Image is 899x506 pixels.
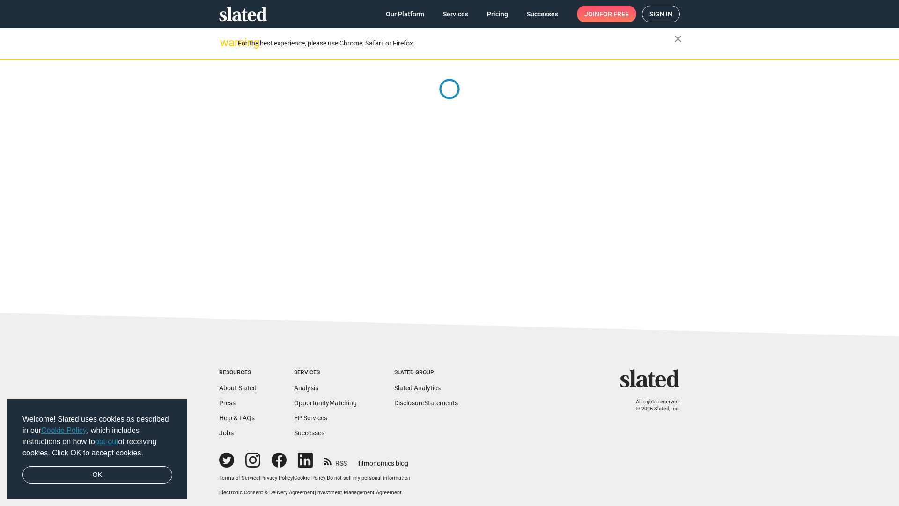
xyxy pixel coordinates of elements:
[672,33,684,45] mat-icon: close
[22,466,172,484] a: dismiss cookie message
[294,475,325,481] a: Cookie Policy
[219,369,257,377] div: Resources
[577,6,636,22] a: Joinfor free
[378,6,432,22] a: Our Platform
[519,6,566,22] a: Successes
[642,6,680,22] a: Sign in
[394,369,458,377] div: Slated Group
[316,490,402,496] a: Investment Management Agreement
[7,399,187,499] div: cookieconsent
[394,384,441,392] a: Slated Analytics
[527,6,558,22] span: Successes
[259,475,260,481] span: |
[358,452,408,468] a: filmonomics blog
[324,454,347,468] a: RSS
[219,429,234,437] a: Jobs
[394,399,458,407] a: DisclosureStatements
[325,475,327,481] span: |
[327,475,410,482] button: Do not sell my personal information
[479,6,516,22] a: Pricing
[649,6,672,22] span: Sign in
[41,426,87,434] a: Cookie Policy
[294,429,324,437] a: Successes
[219,475,259,481] a: Terms of Service
[358,460,369,467] span: film
[599,6,629,22] span: for free
[219,399,236,407] a: Press
[219,490,315,496] a: Electronic Consent & Delivery Agreement
[584,6,629,22] span: Join
[219,384,257,392] a: About Slated
[386,6,424,22] span: Our Platform
[443,6,468,22] span: Services
[220,37,231,48] mat-icon: warning
[294,369,357,377] div: Services
[219,414,255,422] a: Help & FAQs
[294,399,357,407] a: OpportunityMatching
[487,6,508,22] span: Pricing
[315,490,316,496] span: |
[260,475,293,481] a: Privacy Policy
[95,438,118,446] a: opt-out
[294,384,318,392] a: Analysis
[294,414,327,422] a: EP Services
[435,6,476,22] a: Services
[22,414,172,459] span: Welcome! Slated uses cookies as described in our , which includes instructions on how to of recei...
[238,37,674,50] div: For the best experience, please use Chrome, Safari, or Firefox.
[626,399,680,412] p: All rights reserved. © 2025 Slated, Inc.
[293,475,294,481] span: |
